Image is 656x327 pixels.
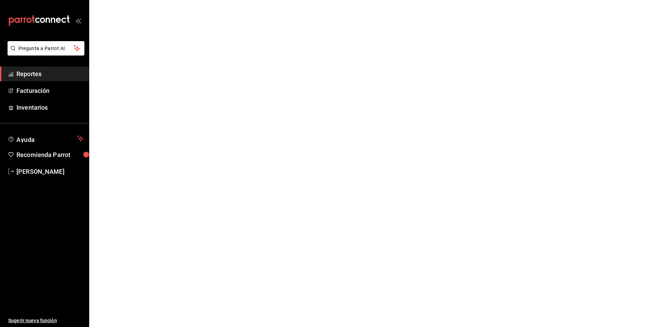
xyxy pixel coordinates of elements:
[8,317,83,324] span: Sugerir nueva función
[16,69,83,78] span: Reportes
[5,50,84,57] a: Pregunta a Parrot AI
[75,18,81,23] button: open_drawer_menu
[16,167,83,176] span: [PERSON_NAME]
[19,45,74,52] span: Pregunta a Parrot AI
[8,41,84,56] button: Pregunta a Parrot AI
[16,103,83,112] span: Inventarios
[16,86,83,95] span: Facturación
[16,134,74,143] span: Ayuda
[16,150,83,159] span: Recomienda Parrot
